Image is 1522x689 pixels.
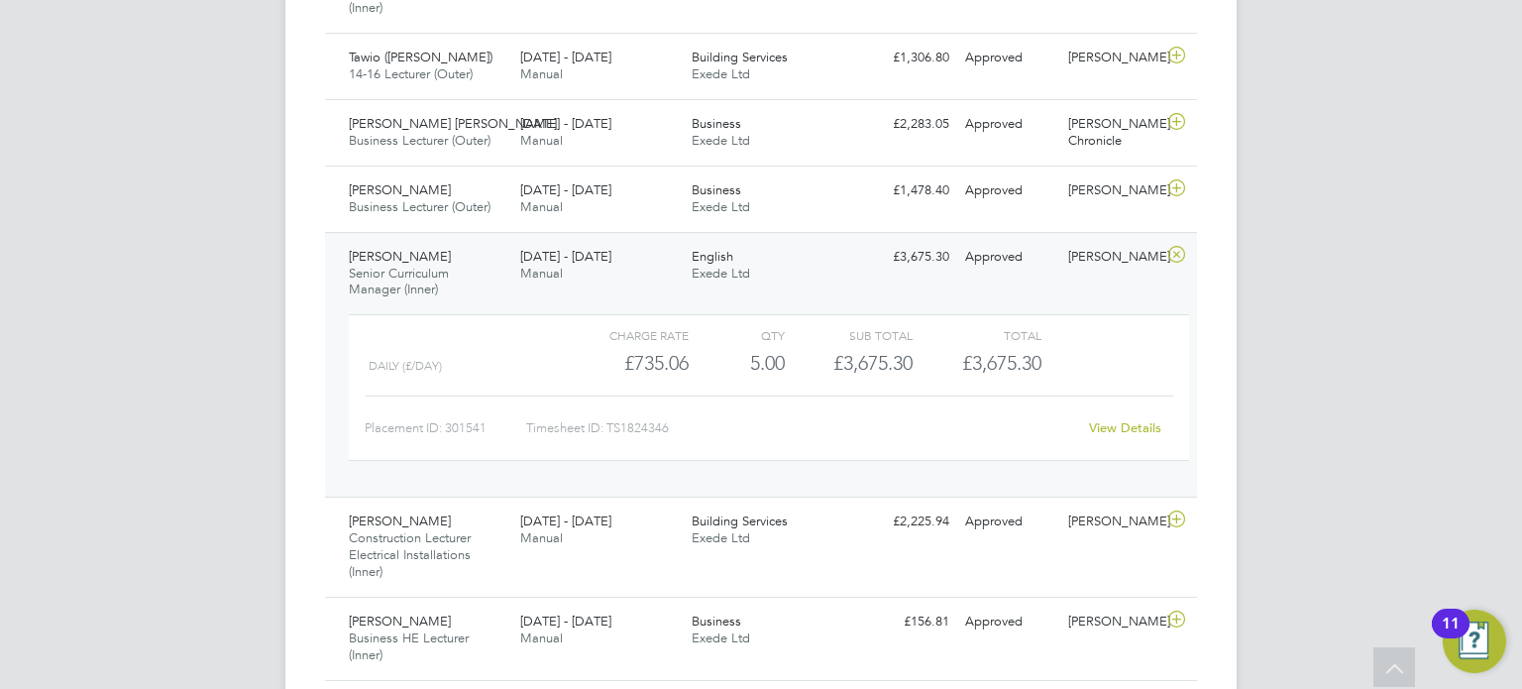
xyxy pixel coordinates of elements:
span: Construction Lecturer Electrical Installations (Inner) [349,529,471,580]
span: Business Lecturer (Outer) [349,198,490,215]
span: 14-16 Lecturer (Outer) [349,65,473,82]
span: £3,675.30 [962,351,1041,375]
button: Open Resource Center, 11 new notifications [1443,610,1506,673]
div: QTY [689,323,785,347]
span: Exede Ltd [692,265,750,282]
span: Business HE Lecturer (Inner) [349,630,469,663]
div: £3,675.30 [785,347,913,380]
div: Total [913,323,1040,347]
span: Exede Ltd [692,132,750,149]
div: £1,306.80 [854,42,957,74]
span: Tawio ([PERSON_NAME]) [349,49,492,65]
div: [PERSON_NAME] [1060,241,1163,274]
span: [DATE] - [DATE] [520,248,611,265]
span: Building Services [692,513,788,529]
span: Exede Ltd [692,529,750,546]
div: 11 [1442,624,1460,649]
div: £735.06 [561,347,689,380]
span: Manual [520,132,563,149]
span: Building Services [692,49,788,65]
span: [DATE] - [DATE] [520,49,611,65]
div: [PERSON_NAME] [1060,506,1163,538]
span: [PERSON_NAME] [349,613,451,630]
span: Manual [520,65,563,82]
div: Approved [957,108,1060,141]
span: Exede Ltd [692,65,750,82]
a: View Details [1089,419,1161,436]
span: [PERSON_NAME] [349,513,451,529]
div: Approved [957,606,1060,638]
span: Exede Ltd [692,198,750,215]
span: Business [692,613,741,630]
div: Approved [957,506,1060,538]
span: Business [692,115,741,132]
div: [PERSON_NAME] Chronicle [1060,108,1163,158]
div: [PERSON_NAME] [1060,42,1163,74]
span: [DATE] - [DATE] [520,115,611,132]
div: £2,283.05 [854,108,957,141]
span: [PERSON_NAME] [349,181,451,198]
span: Manual [520,630,563,646]
span: [DATE] - [DATE] [520,613,611,630]
div: £156.81 [854,606,957,638]
div: Approved [957,241,1060,274]
span: [DATE] - [DATE] [520,513,611,529]
div: £2,225.94 [854,506,957,538]
span: Senior Curriculum Manager (Inner) [349,265,449,298]
span: [PERSON_NAME] [PERSON_NAME] [349,115,557,132]
span: Manual [520,265,563,282]
div: [PERSON_NAME] [1060,174,1163,207]
div: Approved [957,42,1060,74]
div: Charge rate [561,323,689,347]
div: £1,478.40 [854,174,957,207]
span: [PERSON_NAME] [349,248,451,265]
span: Manual [520,529,563,546]
span: Daily (£/day) [369,359,442,373]
div: Placement ID: 301541 [365,412,526,444]
span: Business [692,181,741,198]
span: English [692,248,733,265]
span: [DATE] - [DATE] [520,181,611,198]
div: £3,675.30 [854,241,957,274]
span: Business Lecturer (Outer) [349,132,490,149]
span: Exede Ltd [692,630,750,646]
span: Manual [520,198,563,215]
div: Timesheet ID: TS1824346 [526,412,1076,444]
div: Sub Total [785,323,913,347]
div: Approved [957,174,1060,207]
div: 5.00 [689,347,785,380]
div: [PERSON_NAME] [1060,606,1163,638]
